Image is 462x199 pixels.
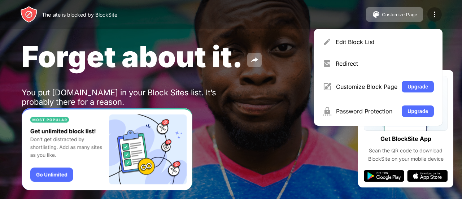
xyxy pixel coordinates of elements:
div: The site is blocked by BlockSite [42,12,117,18]
img: pallet.svg [372,10,380,19]
button: Customize Page [366,7,423,22]
button: Upgrade [402,81,434,92]
img: menu-pencil.svg [323,38,331,46]
div: Customize Page [382,12,417,17]
img: share.svg [250,56,259,64]
iframe: Banner [22,108,192,191]
div: Redirect [336,60,434,67]
span: Forget about it. [22,39,243,74]
div: You put [DOMAIN_NAME] in your Block Sites list. It’s probably there for a reason. [22,88,245,107]
img: google-play.svg [364,170,404,182]
div: Customize Block Page [336,83,397,90]
img: app-store.svg [407,170,448,182]
img: header-logo.svg [20,6,38,23]
img: menu-redirect.svg [323,59,331,68]
div: Edit Block List [336,38,434,46]
img: menu-customize.svg [323,82,332,91]
button: Upgrade [402,105,434,117]
div: Password Protection [336,108,397,115]
img: menu-icon.svg [430,10,439,19]
img: menu-password.svg [323,107,332,116]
